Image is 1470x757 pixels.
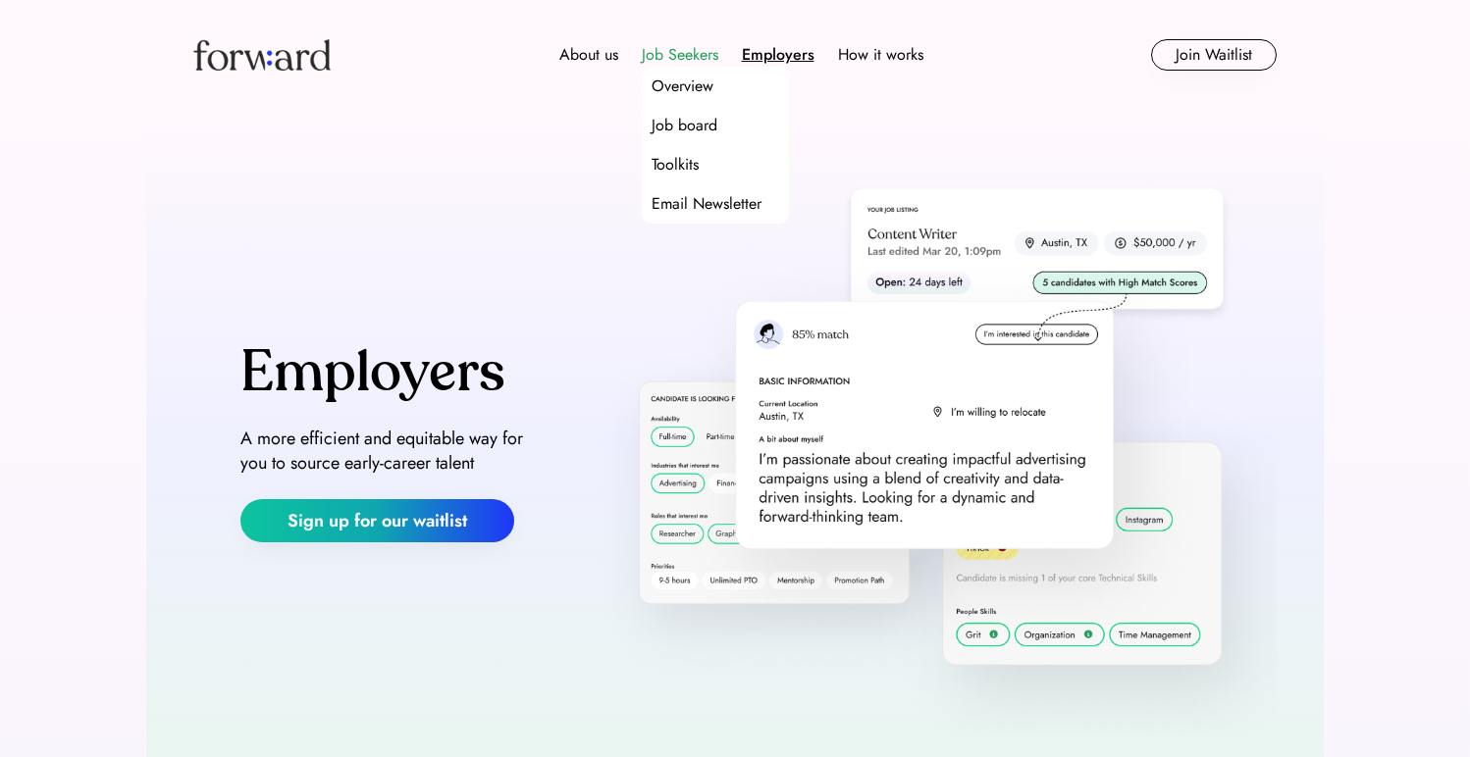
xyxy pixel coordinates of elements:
[652,192,761,216] div: Email Newsletter
[652,114,717,137] div: Job board
[742,43,814,67] div: Employers
[652,153,699,177] div: Toolkits
[559,43,618,67] div: About us
[642,43,718,67] div: Job Seekers
[586,149,1277,734] img: employers-hero-image.png
[1151,39,1277,71] button: Join Waitlist
[240,427,539,476] div: A more efficient and equitable way for you to source early-career talent
[240,499,514,542] button: Sign up for our waitlist
[652,75,713,98] div: Overview
[838,43,923,67] div: How it works
[240,342,505,403] div: Employers
[193,39,331,71] img: Forward logo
